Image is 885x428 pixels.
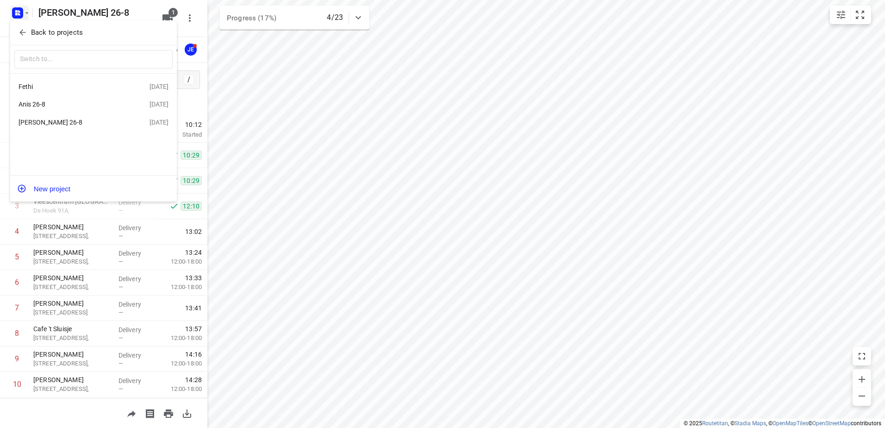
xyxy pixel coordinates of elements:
[19,119,125,126] div: [PERSON_NAME] 26-8
[19,101,125,108] div: Anis 26-8
[150,119,168,126] div: [DATE]
[10,179,177,198] button: New project
[150,83,168,90] div: [DATE]
[10,77,177,95] div: Fethi[DATE]
[31,27,83,38] p: Back to projects
[10,95,177,113] div: Anis 26-8[DATE]
[10,113,177,132] div: [PERSON_NAME] 26-8[DATE]
[14,50,173,69] input: Switch to...
[14,25,173,40] button: Back to projects
[19,83,125,90] div: Fethi
[150,101,168,108] div: [DATE]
